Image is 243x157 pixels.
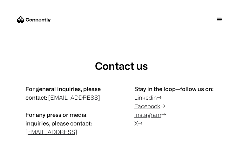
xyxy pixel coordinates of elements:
[25,86,101,101] span: For general inquiries, please contact:
[95,60,148,72] h1: Contact us
[134,120,138,126] a: X
[48,94,100,101] a: [EMAIL_ADDRESS]
[134,103,160,109] a: Facebook
[138,120,143,126] a: →
[25,129,77,135] a: [EMAIL_ADDRESS]
[14,15,51,25] a: home
[134,86,213,92] span: Stay in the loop—follow us on:
[134,111,161,118] a: Instagram
[6,145,38,155] aside: Language selected: English
[134,94,157,101] a: Linkedin
[13,146,38,155] ul: Language list
[25,111,92,126] span: For any press or media inquiries, please contact:
[210,10,229,29] div: menu
[134,85,218,128] p: → → →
